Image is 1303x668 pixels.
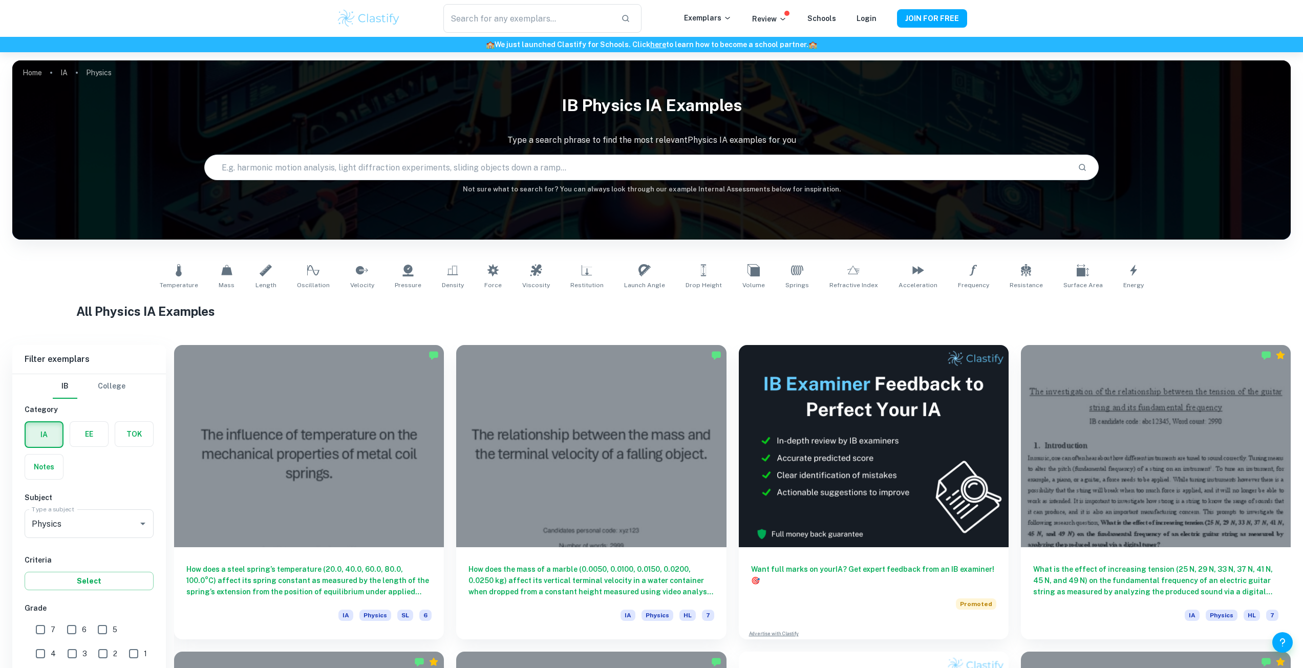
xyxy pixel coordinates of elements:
span: Oscillation [297,281,330,290]
img: Marked [711,350,721,360]
span: HL [679,610,696,621]
span: 🏫 [486,40,495,49]
span: IA [621,610,635,621]
a: IA [60,66,68,80]
span: 2 [113,648,117,659]
span: Physics [642,610,673,621]
span: Volume [742,281,765,290]
label: Type a subject [32,505,74,513]
h6: Criteria [25,554,154,566]
span: 7 [1266,610,1278,621]
button: Open [136,516,150,531]
span: 4 [51,648,56,659]
button: TOK [115,422,153,446]
span: Length [255,281,276,290]
img: Marked [429,350,439,360]
button: Help and Feedback [1272,632,1293,653]
button: Search [1074,159,1091,176]
span: Promoted [956,598,996,610]
button: EE [70,422,108,446]
span: Surface Area [1063,281,1103,290]
a: here [650,40,666,49]
span: 5 [113,624,117,635]
button: Select [25,572,154,590]
button: College [98,374,125,399]
span: Refractive Index [829,281,878,290]
h6: Subject [25,492,154,503]
span: Acceleration [899,281,937,290]
p: Type a search phrase to find the most relevant Physics IA examples for you [12,134,1291,146]
span: 6 [82,624,87,635]
h6: Category [25,404,154,415]
a: How does a steel spring’s temperature (20.0, 40.0, 60.0, 80.0, 100.0°C) affect its spring constan... [174,345,444,639]
span: Density [442,281,464,290]
h1: IB Physics IA examples [12,89,1291,122]
span: Springs [785,281,809,290]
span: 6 [419,610,432,621]
h6: Grade [25,602,154,614]
img: Marked [414,657,424,667]
p: Physics [86,67,112,78]
h1: All Physics IA Examples [76,302,1227,320]
span: IA [1185,610,1200,621]
span: Force [484,281,502,290]
span: 1 [144,648,147,659]
img: Marked [711,657,721,667]
span: SL [397,610,413,621]
input: E.g. harmonic motion analysis, light diffraction experiments, sliding objects down a ramp... [205,153,1070,182]
span: IA [338,610,353,621]
h6: Filter exemplars [12,345,166,374]
span: Drop Height [686,281,722,290]
div: Premium [1275,657,1286,667]
img: Marked [1261,350,1271,360]
h6: How does a steel spring’s temperature (20.0, 40.0, 60.0, 80.0, 100.0°C) affect its spring constan... [186,564,432,597]
a: Schools [807,14,836,23]
span: Physics [359,610,391,621]
a: What is the effect of increasing tension (25 N, 29 N, 33 N, 37 N, 41 N, 45 N, and 49 N) on the fu... [1021,345,1291,639]
a: Advertise with Clastify [749,630,799,637]
span: 7 [702,610,714,621]
span: Frequency [958,281,989,290]
span: 3 [82,648,87,659]
p: Exemplars [684,12,732,24]
a: Login [857,14,877,23]
h6: We just launched Clastify for Schools. Click to learn how to become a school partner. [2,39,1301,50]
span: 🎯 [751,576,760,585]
a: Home [23,66,42,80]
h6: Not sure what to search for? You can always look through our example Internal Assessments below f... [12,184,1291,195]
span: Mass [219,281,234,290]
img: Thumbnail [739,345,1009,547]
div: Filter type choice [53,374,125,399]
button: IB [53,374,77,399]
a: Want full marks on yourIA? Get expert feedback from an IB examiner!PromotedAdvertise with Clastify [739,345,1009,639]
span: Launch Angle [624,281,665,290]
span: Resistance [1010,281,1043,290]
span: 🏫 [808,40,817,49]
button: JOIN FOR FREE [897,9,967,28]
input: Search for any exemplars... [443,4,612,33]
h6: Want full marks on your IA ? Get expert feedback from an IB examiner! [751,564,996,586]
span: Energy [1123,281,1144,290]
span: 7 [51,624,55,635]
span: Viscosity [522,281,550,290]
div: Premium [429,657,439,667]
button: IA [26,422,62,447]
p: Review [752,13,787,25]
span: Velocity [350,281,374,290]
span: Pressure [395,281,421,290]
img: Marked [1261,657,1271,667]
button: Notes [25,455,63,479]
a: How does the mass of a marble (0.0050, 0.0100, 0.0150, 0.0200, 0.0250 kg) affect its vertical ter... [456,345,726,639]
div: Premium [1275,350,1286,360]
span: Restitution [570,281,604,290]
span: Physics [1206,610,1237,621]
h6: What is the effect of increasing tension (25 N, 29 N, 33 N, 37 N, 41 N, 45 N, and 49 N) on the fu... [1033,564,1278,597]
img: Clastify logo [336,8,401,29]
h6: How does the mass of a marble (0.0050, 0.0100, 0.0150, 0.0200, 0.0250 kg) affect its vertical ter... [468,564,714,597]
span: Temperature [160,281,198,290]
span: HL [1244,610,1260,621]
